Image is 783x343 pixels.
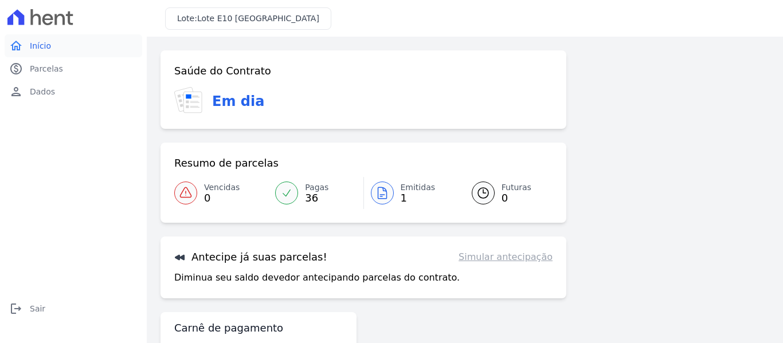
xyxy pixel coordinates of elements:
[305,182,328,194] span: Pagas
[174,64,271,78] h3: Saúde do Contrato
[9,302,23,316] i: logout
[268,177,363,209] a: Pagas 36
[30,86,55,97] span: Dados
[5,34,142,57] a: homeInício
[174,271,460,285] p: Diminua seu saldo devedor antecipando parcelas do contrato.
[204,194,240,203] span: 0
[174,156,279,170] h3: Resumo de parcelas
[174,250,327,264] h3: Antecipe já suas parcelas!
[30,40,51,52] span: Início
[5,297,142,320] a: logoutSair
[9,39,23,53] i: home
[197,14,319,23] span: Lote E10 [GEOGRAPHIC_DATA]
[401,194,436,203] span: 1
[174,177,268,209] a: Vencidas 0
[305,194,328,203] span: 36
[9,85,23,98] i: person
[212,91,264,112] h3: Em dia
[174,321,283,335] h3: Carnê de pagamento
[5,57,142,80] a: paidParcelas
[5,80,142,103] a: personDados
[401,182,436,194] span: Emitidas
[459,250,553,264] a: Simular antecipação
[177,13,319,25] h3: Lote:
[204,182,240,194] span: Vencidas
[502,182,531,194] span: Futuras
[364,177,458,209] a: Emitidas 1
[9,62,23,76] i: paid
[458,177,553,209] a: Futuras 0
[502,194,531,203] span: 0
[30,63,63,74] span: Parcelas
[30,303,45,314] span: Sair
